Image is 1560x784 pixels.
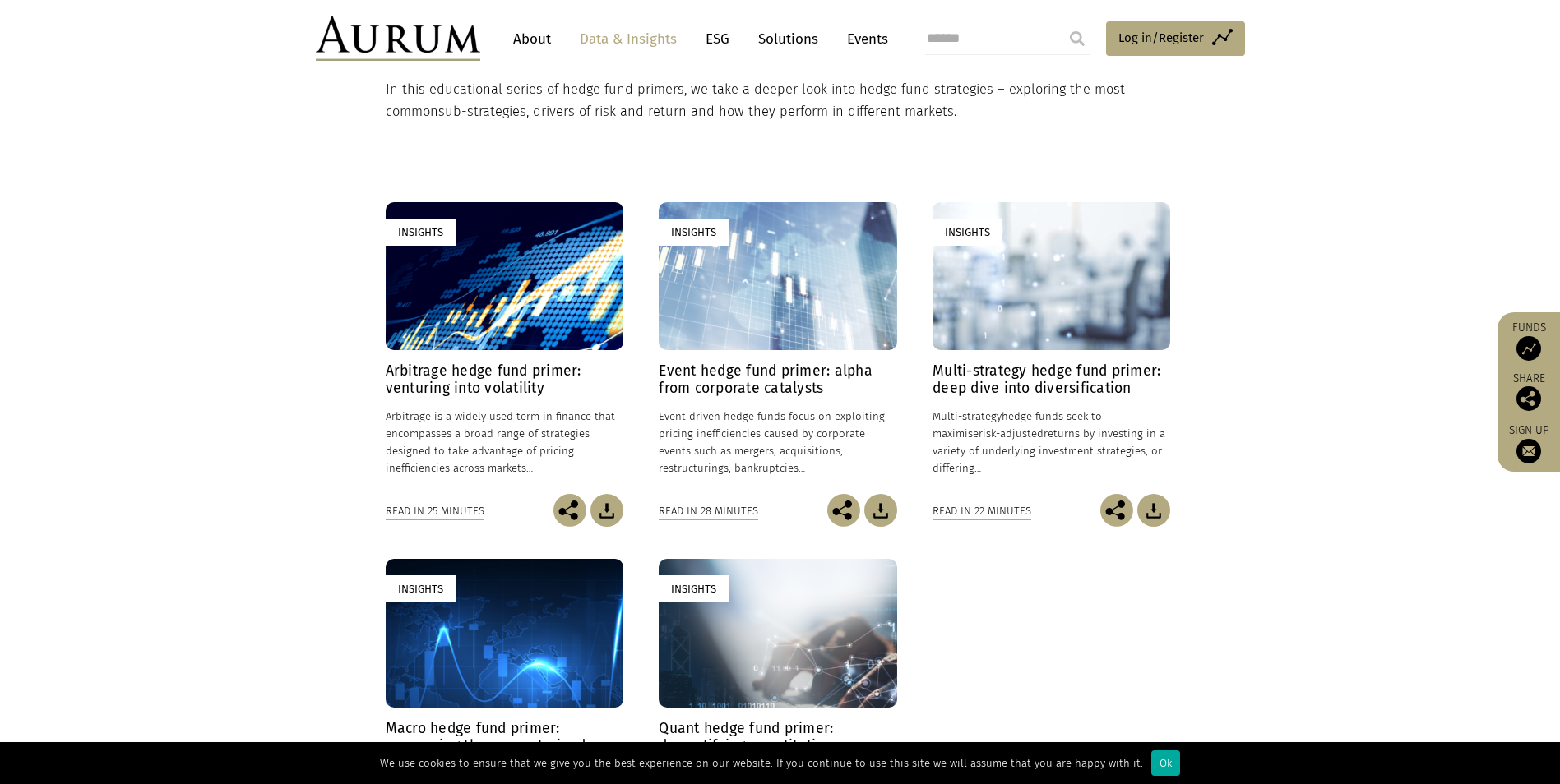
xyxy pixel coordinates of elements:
[750,24,826,54] a: Solutions
[1061,22,1094,55] input: Submit
[697,24,738,54] a: ESG
[659,362,896,397] h4: Event hedge fund primer: alpha from corporate catalysts
[1100,494,1133,527] img: Share this post
[1506,373,1552,411] div: Share
[505,24,559,54] a: About
[1506,423,1552,463] a: Sign up
[316,16,480,61] img: Aurum
[1516,439,1541,463] img: Sign up to our newsletter
[827,494,860,527] img: Share this post
[933,362,1170,397] h4: Multi-strategy hedge fund primer: deep dive into diversification
[386,720,623,754] h4: Macro hedge fund primer: uncovering the unconstrained
[659,720,896,772] h4: Quant hedge fund primer: demystifying quantitative strategies
[864,494,897,527] img: Download Article
[386,202,623,495] a: Insights Arbitrage hedge fund primer: venturing into volatility Arbitrage is a widely used term i...
[1137,494,1170,527] img: Download Article
[933,202,1170,495] a: Insights Multi-strategy hedge fund primer: deep dive into diversification Multi-strategyhedge fun...
[839,24,888,54] a: Events
[1151,750,1180,776] div: Ok
[1506,321,1552,361] a: Funds
[1118,28,1204,48] span: Log in/Register
[386,502,484,520] div: Read in 25 minutes
[933,410,1002,422] span: Multi-strategy
[659,502,758,520] div: Read in 28 minutes
[386,575,456,602] div: Insights
[1516,386,1541,411] img: Share this post
[572,24,685,54] a: Data & Insights
[933,408,1170,477] p: hedge funds seek to maximise returns by investing in a variety of underlying investment strategie...
[590,494,623,527] img: Download Article
[659,575,729,602] div: Insights
[979,427,1044,440] span: risk-adjusted
[1106,21,1245,56] a: Log in/Register
[386,408,623,477] p: Arbitrage is a widely used term in finance that encompasses a broad range of strategies designed ...
[933,502,1031,520] div: Read in 22 minutes
[386,219,456,246] div: Insights
[438,104,526,119] span: sub-strategies
[386,79,1171,122] p: In this educational series of hedge fund primers, we take a deeper look into hedge fund strategie...
[386,362,623,397] h4: Arbitrage hedge fund primer: venturing into volatility
[1516,336,1541,361] img: Access Funds
[553,494,586,527] img: Share this post
[659,408,896,477] p: Event driven hedge funds focus on exploiting pricing inefficiencies caused by corporate events su...
[659,219,729,246] div: Insights
[933,219,1002,246] div: Insights
[659,202,896,495] a: Insights Event hedge fund primer: alpha from corporate catalysts Event driven hedge funds focus o...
